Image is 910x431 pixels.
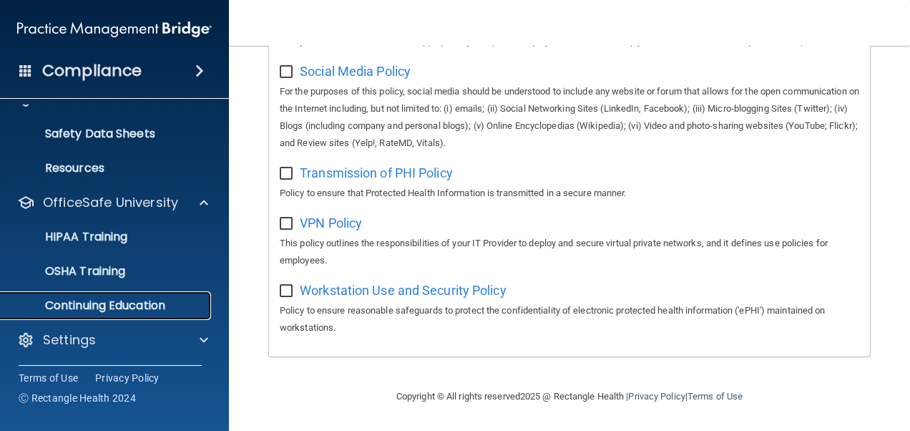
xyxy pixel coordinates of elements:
[628,391,685,402] a: Privacy Policy
[19,371,78,385] a: Terms of Use
[42,61,142,81] h4: Compliance
[308,374,831,420] div: Copyright © All rights reserved 2025 @ Rectangle Health | |
[43,331,96,349] p: Settings
[9,161,205,175] p: Resources
[9,230,127,244] p: HIPAA Training
[280,83,859,152] p: For the purposes of this policy, social media should be understood to include any website or foru...
[9,264,125,279] p: OSHA Training
[19,391,136,405] span: Ⓒ Rectangle Health 2024
[17,331,208,349] a: Settings
[300,165,453,180] span: Transmission of PHI Policy
[280,235,859,269] p: This policy outlines the responsibilities of your IT Provider to deploy and secure virtual privat...
[688,391,743,402] a: Terms of Use
[17,194,208,211] a: OfficeSafe University
[9,299,205,313] p: Continuing Education
[300,215,362,231] span: VPN Policy
[17,15,212,44] img: PMB logo
[280,185,859,202] p: Policy to ensure that Protected Health Information is transmitted in a secure manner.
[300,64,411,79] span: Social Media Policy
[95,371,160,385] a: Privacy Policy
[280,302,859,336] p: Policy to ensure reasonable safeguards to protect the confidentiality of electronic protected hea...
[9,127,205,141] p: Safety Data Sheets
[300,283,507,298] span: Workstation Use and Security Policy
[43,194,178,211] p: OfficeSafe University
